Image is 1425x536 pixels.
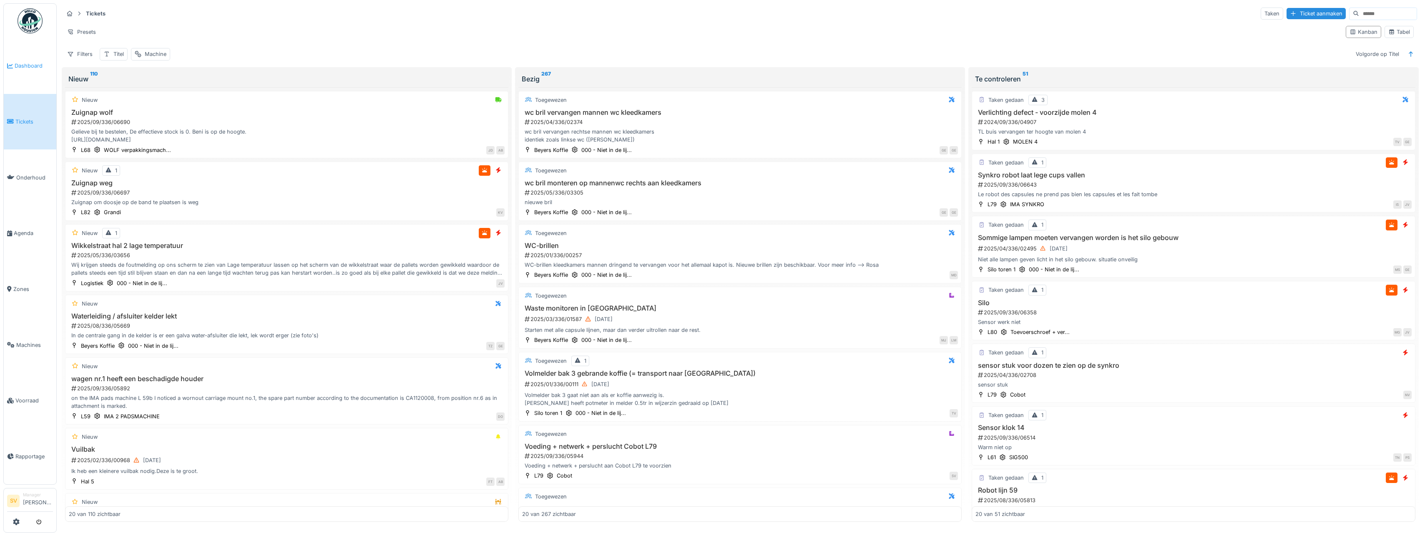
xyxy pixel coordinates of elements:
div: 2025/04/336/02708 [977,371,1411,379]
div: Toegewezen [535,167,567,174]
div: 2025/02/336/00968 [70,455,505,465]
a: Zones [4,261,56,317]
div: SV [950,472,958,480]
div: Nieuw [82,96,98,104]
div: Titel [113,50,124,58]
div: 2025/01/336/00111 [524,379,958,389]
div: 3 [1041,96,1045,104]
span: Zones [13,285,53,293]
div: Taken gedaan [988,349,1024,356]
div: In de centrale gang in de kelder is er een galva water-afsluiter die lekt, lek wordt erger (zie f... [69,331,505,339]
div: Zuignap om doosje op de band te plaatsen is weg [69,198,505,206]
div: AB [496,478,505,486]
div: 1 [1041,286,1043,294]
div: Cobot [1010,391,1025,399]
span: Dashboard [15,62,53,70]
a: Tickets [4,94,56,150]
div: [DATE] [595,315,613,323]
div: TZ [486,342,495,350]
div: 2025/09/336/06643 [977,181,1411,189]
div: 2025/09/336/06514 [977,434,1411,442]
h3: Sommige lampen moeten vervangen worden is het silo gebouw [975,234,1411,242]
div: Taken gedaan [988,286,1024,294]
div: 2025/09/336/05944 [524,452,958,460]
div: Bezig [522,74,958,84]
div: on the IMA pads machine L 59b I noticed a wornout carriage mount no.1, the spare part number acco... [69,394,505,410]
div: L59 [81,412,90,420]
div: MOLEN 4 [1013,138,1038,146]
div: 2025/09/336/06358 [977,308,1411,316]
div: Volmelder bak 3 gaat niet aan als er koffie aanwezig is. [PERSON_NAME] heeft potmeter in melder 0... [522,391,958,407]
h3: sensor stuk voor dozen te zien op de synkro [975,362,1411,369]
div: 2025/05/336/03305 [524,189,958,197]
div: IS [1393,200,1402,209]
h3: Zuignap weg [69,179,505,187]
div: Ik heb een kleinere vuilbak nodig.Deze is te groot. [69,467,505,475]
div: 2025/08/336/05669 [70,322,505,330]
span: Machines [16,341,53,349]
div: L79 [534,472,543,480]
h3: Wikkelstraat hal 2 lage temperatuur [69,242,505,250]
div: GE [1403,265,1412,274]
div: L80 [988,328,997,336]
div: [DATE] [591,380,609,388]
div: Taken gedaan [988,221,1024,229]
div: 000 - Niet in de lij... [581,271,632,279]
div: JD [486,146,495,154]
span: Voorraad [15,397,53,405]
div: Gelieve bij te bestelen, De effectieve stock is 0. Beni is op de hoogte. [URL][DOMAIN_NAME] [69,128,505,144]
div: MS [1393,265,1402,274]
div: 000 - Niet in de lij... [1029,265,1079,273]
div: PS [1403,453,1412,462]
div: GE [950,146,958,154]
div: Beyers Koffie [534,146,568,154]
a: Voorraad [4,373,56,429]
div: Le robot des capsules ne prend pas bien les capsules et les fait tombe [975,190,1411,198]
div: 1 [115,229,117,237]
div: TV [950,409,958,417]
div: TN [1393,453,1402,462]
div: Nieuw [82,433,98,441]
div: TV [1393,138,1402,146]
div: Sensor werk niet [975,318,1411,326]
div: L79 [988,200,997,208]
div: 1 [1041,159,1043,167]
div: 20 van 110 zichtbaar [69,510,121,518]
img: Badge_color-CXgf-gQk.svg [18,8,43,33]
div: WOLF verpakkingsmach... [104,146,171,154]
a: Onderhoud [4,149,56,205]
div: Toegewezen [535,493,567,501]
a: Agenda [4,205,56,261]
a: Dashboard [4,38,56,94]
div: Toegewezen [535,229,567,237]
div: Toegewezen [535,292,567,300]
div: Nieuw [82,498,98,506]
div: Beyers Koffie [534,208,568,216]
div: 000 - Niet in de lij... [581,336,632,344]
div: KV [496,208,505,217]
div: Toegewezen [535,357,567,365]
div: 2025/05/336/03656 [70,251,505,259]
div: Beyers Koffie [534,336,568,344]
div: Hal 1 [988,138,1000,146]
div: Volgorde op Titel [1352,48,1403,60]
div: WC-brillen kleedkamers mannen dringend te vervangen voor het allemaal kapot is. Nieuwe brillen zi... [522,261,958,269]
span: Onderhoud [16,174,53,182]
div: MD [950,271,958,279]
sup: 51 [1023,74,1028,84]
div: GE [940,146,948,154]
a: Rapportage [4,429,56,485]
span: Rapportage [15,453,53,460]
sup: 267 [541,74,551,84]
div: Ticket aanmaken [1287,8,1346,19]
div: 2025/04/336/02495 [977,243,1411,254]
div: Nieuw [82,300,98,308]
div: 2025/03/336/01587 [524,314,958,324]
div: 2024/09/336/04907 [977,118,1411,126]
div: 1 [1041,411,1043,419]
div: [DATE] [143,456,161,464]
div: sensor stuk [975,381,1411,389]
div: Toegewezen [535,430,567,438]
h3: Silo [975,299,1411,307]
div: Taken gedaan [988,159,1024,167]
